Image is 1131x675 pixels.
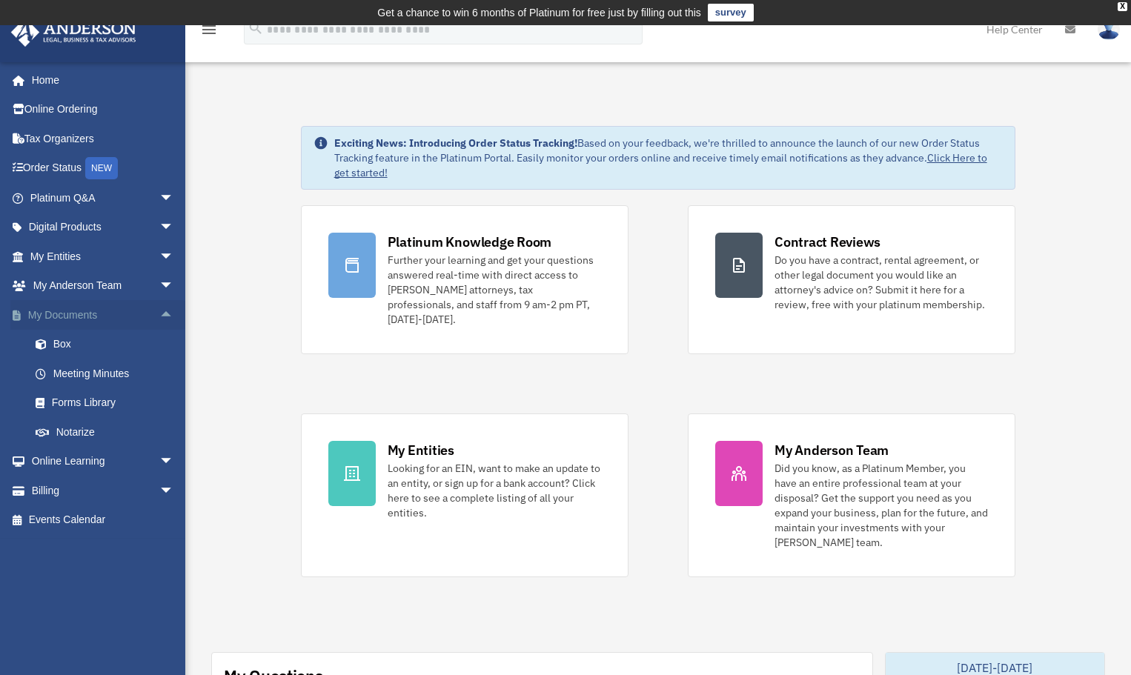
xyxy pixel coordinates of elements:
a: Order StatusNEW [10,153,196,184]
div: NEW [85,157,118,179]
a: Forms Library [21,388,196,418]
a: Box [21,330,196,359]
a: My Entitiesarrow_drop_down [10,242,196,271]
div: close [1118,2,1127,11]
div: Contract Reviews [775,233,880,251]
a: Platinum Knowledge Room Further your learning and get your questions answered real-time with dire... [301,205,628,354]
div: Based on your feedback, we're thrilled to announce the launch of our new Order Status Tracking fe... [334,136,1004,180]
a: Click Here to get started! [334,151,987,179]
span: arrow_drop_up [159,300,189,330]
span: arrow_drop_down [159,213,189,243]
a: Contract Reviews Do you have a contract, rental agreement, or other legal document you would like... [688,205,1015,354]
a: My Documentsarrow_drop_up [10,300,196,330]
div: Further your learning and get your questions answered real-time with direct access to [PERSON_NAM... [388,253,601,327]
a: Tax Organizers [10,124,196,153]
span: arrow_drop_down [159,242,189,272]
strong: Exciting News: Introducing Order Status Tracking! [334,136,577,150]
span: arrow_drop_down [159,447,189,477]
a: My Anderson Teamarrow_drop_down [10,271,196,301]
span: arrow_drop_down [159,183,189,213]
a: My Anderson Team Did you know, as a Platinum Member, you have an entire professional team at your... [688,413,1015,577]
div: Platinum Knowledge Room [388,233,552,251]
div: Looking for an EIN, want to make an update to an entity, or sign up for a bank account? Click her... [388,461,601,520]
div: My Entities [388,441,454,459]
a: Meeting Minutes [21,359,196,388]
div: My Anderson Team [775,441,889,459]
div: Get a chance to win 6 months of Platinum for free just by filling out this [377,4,701,21]
a: Home [10,65,189,95]
a: Online Learningarrow_drop_down [10,447,196,476]
i: menu [200,21,218,39]
a: survey [708,4,754,21]
img: User Pic [1098,19,1120,40]
a: menu [200,26,218,39]
span: arrow_drop_down [159,271,189,302]
div: Do you have a contract, rental agreement, or other legal document you would like an attorney's ad... [775,253,988,312]
i: search [248,20,264,36]
a: Notarize [21,417,196,447]
span: arrow_drop_down [159,476,189,506]
a: Online Ordering [10,95,196,124]
img: Anderson Advisors Platinum Portal [7,18,141,47]
a: Platinum Q&Aarrow_drop_down [10,183,196,213]
div: Did you know, as a Platinum Member, you have an entire professional team at your disposal? Get th... [775,461,988,550]
a: Digital Productsarrow_drop_down [10,213,196,242]
a: Billingarrow_drop_down [10,476,196,505]
a: Events Calendar [10,505,196,535]
a: My Entities Looking for an EIN, want to make an update to an entity, or sign up for a bank accoun... [301,413,628,577]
